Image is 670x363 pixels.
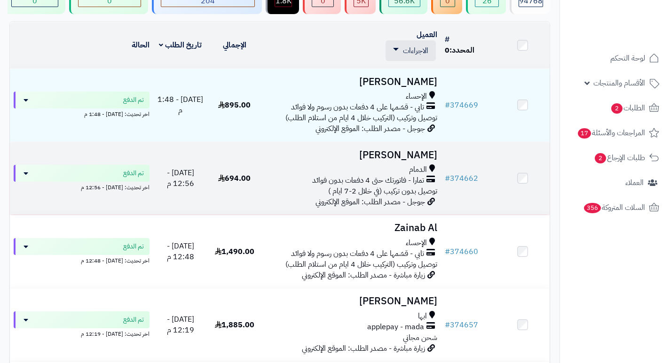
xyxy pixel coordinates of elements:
span: جوجل - مصدر الطلب: الموقع الإلكتروني [315,196,425,208]
div: اخر تحديث: [DATE] - 12:48 م [14,255,150,265]
span: تم الدفع [123,95,144,105]
span: # [445,319,450,331]
span: # [445,173,450,184]
span: المراجعات والأسئلة [577,126,645,139]
a: # [445,34,449,45]
span: ابها [418,311,427,322]
a: السلات المتروكة356 [566,196,664,219]
h3: [PERSON_NAME] [265,296,437,307]
span: [DATE] - 12:56 م [167,167,194,189]
h3: [PERSON_NAME] [265,77,437,87]
span: توصيل بدون تركيب (في خلال 2-7 ايام ) [328,185,437,197]
a: #374662 [445,173,478,184]
div: اخر تحديث: [DATE] - 12:19 م [14,328,150,338]
span: 0 [445,45,449,56]
span: 356 [584,203,601,213]
span: توصيل وتركيب (التركيب خلال 4 ايام من استلام الطلب) [285,259,437,270]
span: زيارة مباشرة - مصدر الطلب: الموقع الإلكتروني [302,343,425,354]
span: الإحساء [406,238,427,248]
span: زيارة مباشرة - مصدر الطلب: الموقع الإلكتروني [302,270,425,281]
a: الحالة [132,39,150,51]
h3: Zainab Al [265,223,437,233]
span: 895.00 [218,100,251,111]
span: طلبات الإرجاع [594,151,645,164]
span: [DATE] - 1:48 م [158,94,203,116]
span: [DATE] - 12:48 م [167,240,194,263]
span: 1,885.00 [215,319,254,331]
span: لوحة التحكم [610,52,645,65]
div: اخر تحديث: [DATE] - 1:48 م [14,108,150,118]
a: المراجعات والأسئلة17 [566,122,664,144]
div: اخر تحديث: [DATE] - 12:56 م [14,182,150,192]
span: الدمام [409,164,427,175]
span: شحن مجاني [403,332,437,343]
span: جوجل - مصدر الطلب: الموقع الإلكتروني [315,123,425,134]
span: الإحساء [406,91,427,102]
span: تم الدفع [123,169,144,178]
a: #374660 [445,246,478,257]
span: العملاء [625,176,644,189]
span: توصيل وتركيب (التركيب خلال 4 ايام من استلام الطلب) [285,112,437,124]
a: طلبات الإرجاع2 [566,147,664,169]
span: الأقسام والمنتجات [593,77,645,90]
span: 17 [578,128,591,139]
a: #374657 [445,319,478,331]
span: # [445,100,450,111]
span: 694.00 [218,173,251,184]
span: الاجراءات [403,45,428,56]
a: #374669 [445,100,478,111]
span: السلات المتروكة [583,201,645,214]
span: # [445,246,450,257]
a: الاجراءات [393,45,428,56]
a: الإجمالي [223,39,246,51]
a: تاريخ الطلب [159,39,202,51]
span: تابي - قسّمها على 4 دفعات بدون رسوم ولا فوائد [291,248,424,259]
span: الطلبات [610,101,645,115]
span: تابي - قسّمها على 4 دفعات بدون رسوم ولا فوائد [291,102,424,113]
span: [DATE] - 12:19 م [167,314,194,336]
a: العميل [417,29,437,40]
a: العملاء [566,171,664,194]
span: تم الدفع [123,242,144,251]
span: 2 [595,153,606,163]
span: تم الدفع [123,315,144,324]
div: المحدد: [445,45,492,56]
span: applepay - mada [367,322,424,332]
span: 2 [611,103,623,114]
a: لوحة التحكم [566,47,664,70]
span: تمارا - فاتورتك حتى 4 دفعات بدون فوائد [312,175,424,186]
span: 1,490.00 [215,246,254,257]
a: الطلبات2 [566,97,664,119]
h3: [PERSON_NAME] [265,150,437,161]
